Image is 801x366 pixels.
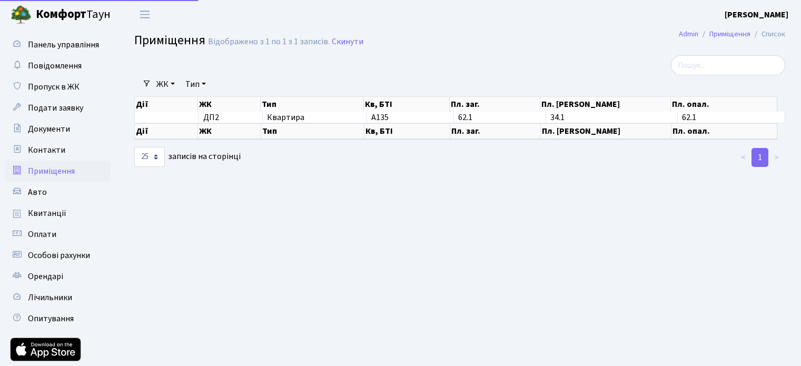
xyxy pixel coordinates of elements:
[332,37,363,47] a: Скинути
[371,112,389,123] span: А135
[709,28,750,39] a: Приміщення
[364,123,450,139] th: Кв, БТІ
[5,308,111,329] a: Опитування
[364,97,450,112] th: Кв, БТІ
[5,97,111,118] a: Подати заявку
[5,224,111,245] a: Оплати
[725,8,788,21] a: [PERSON_NAME]
[28,144,65,156] span: Контакти
[671,97,777,112] th: Пл. опал.
[28,165,75,177] span: Приміщення
[134,31,205,50] span: Приміщення
[28,60,82,72] span: Повідомлення
[261,97,364,112] th: Тип
[5,161,111,182] a: Приміщення
[132,6,158,23] button: Переключити навігацію
[208,37,330,47] div: Відображено з 1 по 1 з 1 записів.
[28,250,90,261] span: Особові рахунки
[11,4,32,25] img: logo.png
[28,123,70,135] span: Документи
[5,182,111,203] a: Авто
[5,287,111,308] a: Лічильники
[198,123,261,139] th: ЖК
[28,81,80,93] span: Пропуск в ЖК
[28,39,99,51] span: Панель управління
[679,28,698,39] a: Admin
[134,147,165,167] select: записів на сторінці
[750,28,785,40] li: Список
[725,9,788,21] b: [PERSON_NAME]
[267,113,363,122] span: Квартира
[28,229,56,240] span: Оплати
[663,23,801,45] nav: breadcrumb
[261,123,364,139] th: Тип
[36,6,86,23] b: Комфорт
[135,123,198,139] th: Дії
[28,186,47,198] span: Авто
[203,113,258,122] span: ДП2
[540,97,671,112] th: Пл. [PERSON_NAME]
[28,102,83,114] span: Подати заявку
[28,207,66,219] span: Квитанції
[541,123,671,139] th: Пл. [PERSON_NAME]
[751,148,768,167] a: 1
[5,118,111,140] a: Документи
[134,147,241,167] label: записів на сторінці
[5,140,111,161] a: Контакти
[5,203,111,224] a: Квитанції
[450,97,540,112] th: Пл. заг.
[36,6,111,24] span: Таун
[28,271,63,282] span: Орендарі
[135,97,198,112] th: Дії
[5,55,111,76] a: Повідомлення
[5,245,111,266] a: Особові рахунки
[671,123,777,139] th: Пл. опал.
[550,112,565,123] span: 34.1
[682,112,696,123] span: 62.1
[450,123,541,139] th: Пл. заг.
[671,55,785,75] input: Пошук...
[28,313,74,324] span: Опитування
[198,97,261,112] th: ЖК
[152,75,179,93] a: ЖК
[5,76,111,97] a: Пропуск в ЖК
[5,266,111,287] a: Орендарі
[28,292,72,303] span: Лічильники
[5,34,111,55] a: Панель управління
[181,75,210,93] a: Тип
[458,112,472,123] span: 62.1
